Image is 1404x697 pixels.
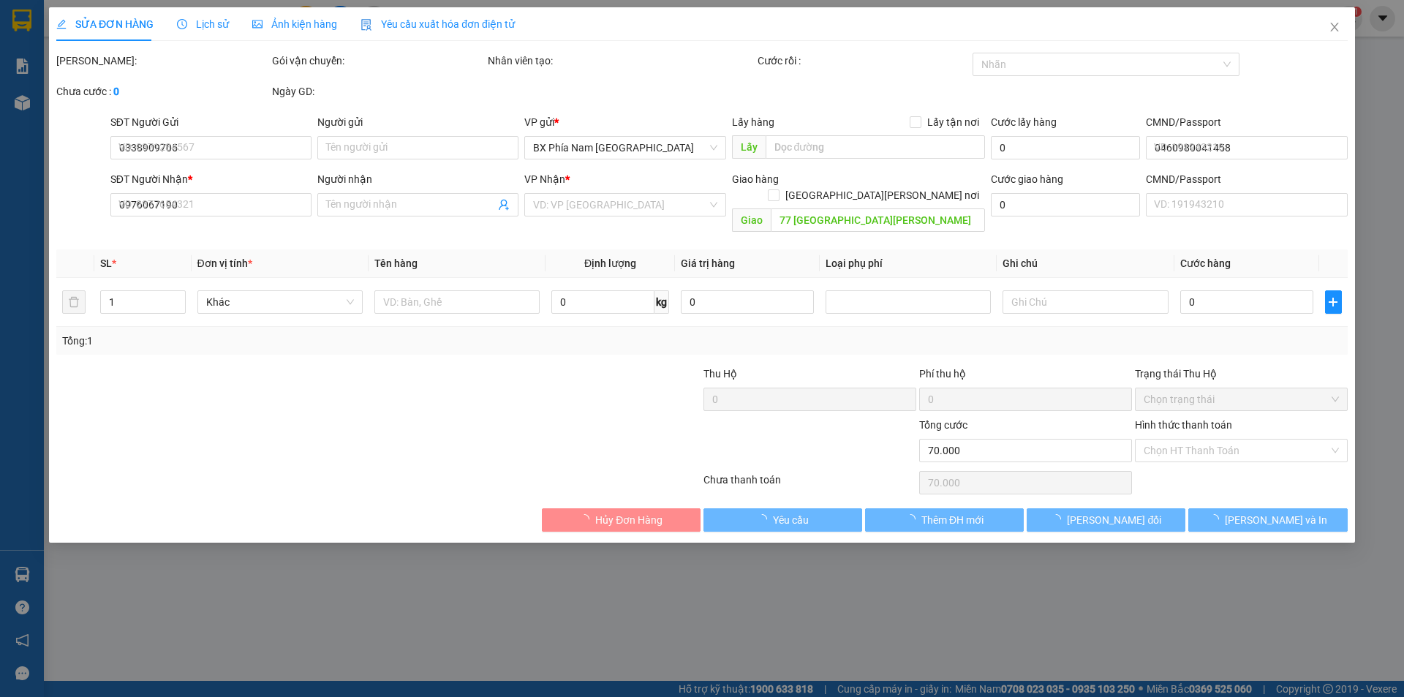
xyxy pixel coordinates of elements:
[1329,21,1340,33] span: close
[991,173,1063,185] label: Cước giao hàng
[56,83,269,99] div: Chưa cước :
[921,114,985,130] span: Lấy tận nơi
[681,257,735,269] span: Giá trị hàng
[1027,508,1185,532] button: [PERSON_NAME] đổi
[534,137,717,159] span: BX Phía Nam Nha Trang
[488,53,755,69] div: Nhân viên tạo:
[62,333,542,349] div: Tổng: 1
[113,86,119,97] b: 0
[272,83,485,99] div: Ngày GD:
[374,290,540,314] input: VD: Bàn, Ghế
[773,512,809,528] span: Yêu cầu
[177,18,229,30] span: Lịch sử
[703,508,862,532] button: Yêu cầu
[997,249,1174,278] th: Ghi chú
[1225,512,1327,528] span: [PERSON_NAME] và In
[919,366,1132,388] div: Phí thu hộ
[1146,114,1347,130] div: CMND/Passport
[1003,290,1169,314] input: Ghi Chú
[317,171,518,187] div: Người nhận
[1326,296,1340,308] span: plus
[991,193,1140,216] input: Cước giao hàng
[865,508,1024,532] button: Thêm ĐH mới
[361,18,515,30] span: Yêu cầu xuất hóa đơn điện tử
[991,116,1057,128] label: Cước lấy hàng
[766,135,985,159] input: Dọc đường
[110,114,312,130] div: SĐT Người Gửi
[525,114,726,130] div: VP gửi
[1146,171,1347,187] div: CMND/Passport
[732,208,771,232] span: Giao
[702,472,918,497] div: Chưa thanh toán
[542,508,701,532] button: Hủy Đơn Hàng
[252,18,337,30] span: Ảnh kiện hàng
[820,249,997,278] th: Loại phụ phí
[1068,512,1162,528] span: [PERSON_NAME] đổi
[177,19,187,29] span: clock-circle
[771,208,985,232] input: Dọc đường
[317,114,518,130] div: Người gửi
[1180,257,1231,269] span: Cước hàng
[56,19,67,29] span: edit
[525,173,566,185] span: VP Nhận
[361,19,372,31] img: icon
[1144,388,1339,410] span: Chọn trạng thái
[991,136,1140,159] input: Cước lấy hàng
[1135,419,1232,431] label: Hình thức thanh toán
[1189,508,1348,532] button: [PERSON_NAME] và In
[56,18,154,30] span: SỬA ĐƠN HÀNG
[1314,7,1355,48] button: Close
[919,419,967,431] span: Tổng cước
[921,512,984,528] span: Thêm ĐH mới
[101,257,113,269] span: SL
[584,257,636,269] span: Định lượng
[374,257,418,269] span: Tên hàng
[905,514,921,524] span: loading
[780,187,985,203] span: [GEOGRAPHIC_DATA][PERSON_NAME] nơi
[732,135,766,159] span: Lấy
[252,19,263,29] span: picture
[654,290,669,314] span: kg
[272,53,485,69] div: Gói vận chuyển:
[1325,290,1341,314] button: plus
[1052,514,1068,524] span: loading
[499,199,510,211] span: user-add
[757,514,773,524] span: loading
[197,257,252,269] span: Đơn vị tính
[579,514,595,524] span: loading
[1135,366,1348,382] div: Trạng thái Thu Hộ
[62,290,86,314] button: delete
[758,53,970,69] div: Cước rồi :
[56,53,269,69] div: [PERSON_NAME]:
[1209,514,1225,524] span: loading
[732,116,774,128] span: Lấy hàng
[206,291,354,313] span: Khác
[110,171,312,187] div: SĐT Người Nhận
[595,512,663,528] span: Hủy Đơn Hàng
[732,173,779,185] span: Giao hàng
[703,368,737,380] span: Thu Hộ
